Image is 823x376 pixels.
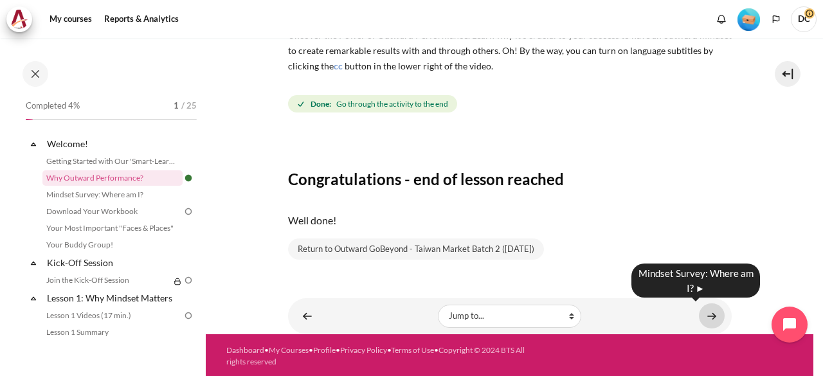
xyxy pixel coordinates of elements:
div: Completion requirements for Why Outward Performance? [288,93,460,116]
p: Well done! [288,213,732,228]
a: Lesson 1: Why Mindset Matters [45,289,183,307]
a: Lesson 1 Summary [42,325,183,340]
a: Terms of Use [391,345,434,355]
img: To do [183,206,194,217]
a: Your Buddy Group! [42,237,183,253]
img: To do [183,274,194,286]
div: Show notification window with no new notifications [712,10,731,29]
a: Download Your Workbook [42,204,183,219]
img: To do [183,310,194,321]
span: Collapse [27,292,40,305]
button: Languages [766,10,786,29]
a: Join the Kick-Off Session [42,273,170,288]
div: • • • • • [226,345,531,368]
a: Dashboard [226,345,264,355]
a: Why Outward Performance? [42,170,183,186]
a: Level #1 [732,7,765,31]
a: Architeck Architeck [6,6,39,32]
a: Profile [313,345,336,355]
a: Kick-Off Session [45,254,183,271]
a: Lesson 1 Videos (17 min.) [42,308,183,323]
h3: Congratulations - end of lesson reached [288,169,732,189]
img: Architeck [10,10,28,29]
a: Your Most Important "Faces & Places" [42,220,183,236]
a: My courses [45,6,96,32]
a: Reports & Analytics [100,6,183,32]
a: My Courses [269,345,309,355]
strong: Done: [311,98,331,110]
img: Done [183,172,194,184]
span: / 25 [181,100,197,112]
a: Getting Started with Our 'Smart-Learning' Platform [42,154,183,169]
span: Collapse [27,256,40,269]
span: Collapse [27,138,40,150]
a: Privacy Policy [340,345,387,355]
span: cc [334,60,343,71]
span: button in the lower right of the video. [345,60,493,71]
div: 4% [26,119,33,120]
span: DC [791,6,817,32]
div: Level #1 [737,7,760,31]
span: 1 [174,100,179,112]
a: Welcome! [45,135,183,152]
a: Mindset Survey: Where am I? [42,187,183,202]
span: Completed 4% [26,100,80,112]
div: Mindset Survey: Where am I? ► [631,264,760,298]
a: User menu [791,6,817,32]
span: Go through the activity to the end [336,98,448,110]
span: Uncover the Power of Outward Performance. Learn why it's crucial to your success to have an outwa... [288,30,732,71]
a: ◄ Getting Started with Our 'Smart-Learning' Platform [294,303,320,328]
img: Level #1 [737,8,760,31]
a: Return to Outward GoBeyond - Taiwan Market Batch 2 ([DATE]) [288,238,544,260]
